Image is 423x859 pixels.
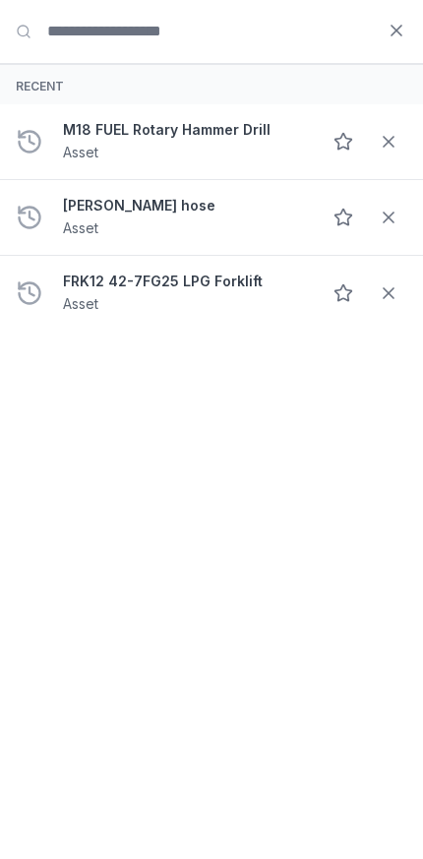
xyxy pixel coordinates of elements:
[63,196,305,215] strong: [PERSON_NAME] hose
[16,79,64,93] span: Recent
[63,295,98,312] span: Asset
[63,196,305,239] a: [PERSON_NAME] hoseAsset
[63,144,98,160] span: Asset
[63,219,98,236] span: Asset
[63,120,305,163] a: M18 FUEL Rotary Hammer DrillAsset
[63,272,305,291] strong: FRK12 42-7FG25 LPG Forklift
[63,120,305,140] strong: M18 FUEL Rotary Hammer Drill
[63,272,305,315] a: FRK12 42-7FG25 LPG ForkliftAsset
